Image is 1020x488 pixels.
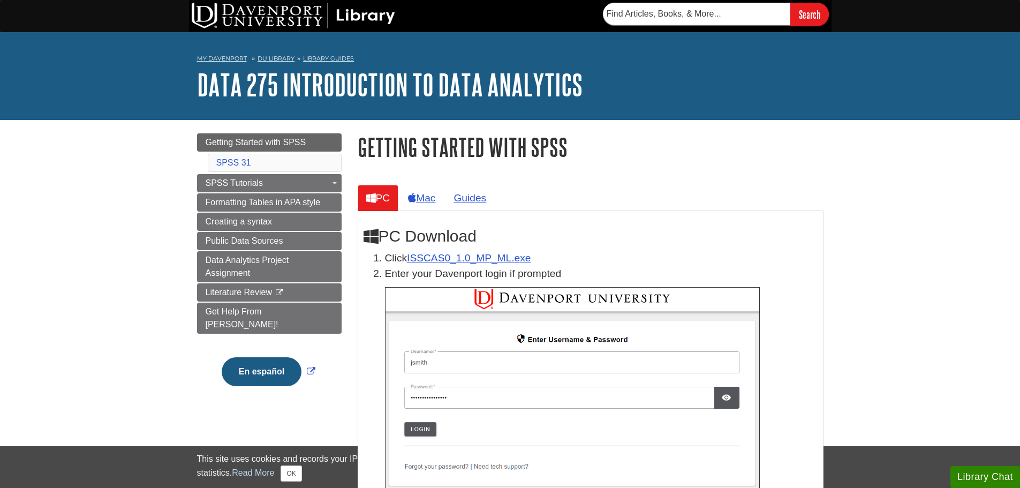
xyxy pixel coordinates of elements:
[206,217,273,226] span: Creating a syntax
[603,3,829,26] form: Searches DU Library's articles, books, and more
[197,68,583,101] a: DATA 275 Introduction to Data Analytics
[197,54,247,63] a: My Davenport
[222,357,301,386] button: En español
[790,3,829,26] input: Search
[358,185,399,211] a: PC
[197,213,342,231] a: Creating a syntax
[274,289,283,296] i: This link opens in a new window
[206,198,321,207] span: Formatting Tables in APA style
[358,133,823,161] h1: Getting Started with SPSS
[445,185,495,211] a: Guides
[399,185,444,211] a: Mac
[364,227,818,245] h2: PC Download
[216,158,251,167] a: SPSS 31
[206,256,289,277] span: Data Analytics Project Assignment
[407,252,531,264] a: Download opens in new window
[197,303,342,334] a: Get Help From [PERSON_NAME]!
[206,178,263,187] span: SPSS Tutorials
[206,288,273,297] span: Literature Review
[197,251,342,282] a: Data Analytics Project Assignment
[197,453,823,482] div: This site uses cookies and records your IP address for usage statistics. Additionally, we use Goo...
[192,3,395,28] img: DU Library
[197,283,342,302] a: Literature Review
[197,133,342,404] div: Guide Page Menu
[385,251,818,266] li: Click
[219,367,318,376] a: Link opens in new window
[206,138,306,147] span: Getting Started with SPSS
[232,468,274,477] a: Read More
[197,193,342,212] a: Formatting Tables in APA style
[197,51,823,69] nav: breadcrumb
[197,232,342,250] a: Public Data Sources
[258,55,294,62] a: DU Library
[281,466,301,482] button: Close
[197,174,342,192] a: SPSS Tutorials
[385,266,818,282] p: Enter your Davenport login if prompted
[197,133,342,152] a: Getting Started with SPSS
[603,3,790,25] input: Find Articles, Books, & More...
[950,466,1020,488] button: Library Chat
[206,307,278,329] span: Get Help From [PERSON_NAME]!
[206,236,283,245] span: Public Data Sources
[303,55,354,62] a: Library Guides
